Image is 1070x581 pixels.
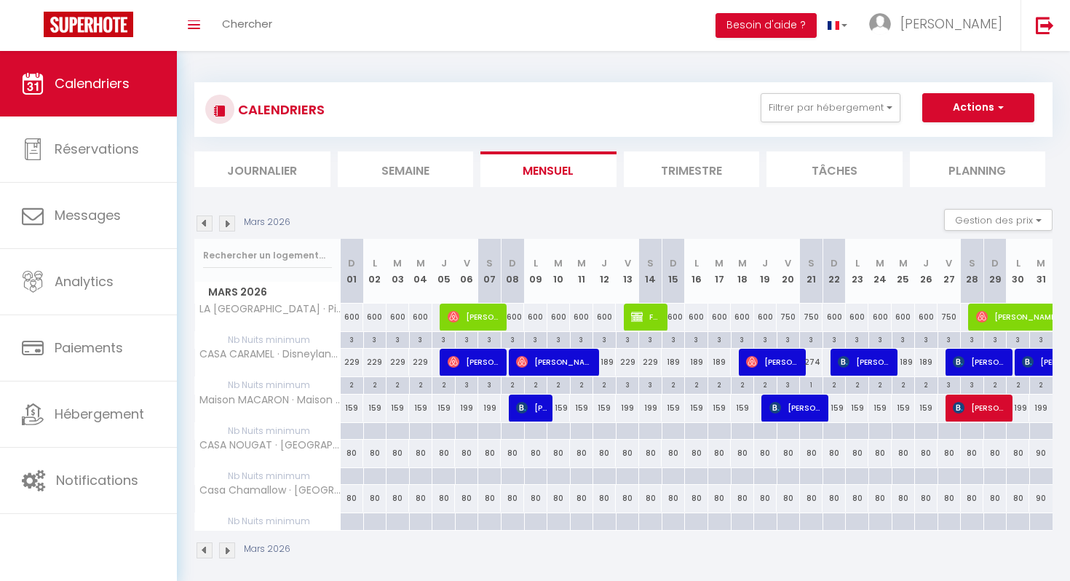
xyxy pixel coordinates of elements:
[525,332,547,346] div: 3
[593,332,616,346] div: 3
[754,377,777,391] div: 2
[777,377,800,391] div: 3
[685,395,708,422] div: 159
[593,239,617,304] th: 12
[616,239,639,304] th: 13
[1029,440,1053,467] div: 90
[387,332,409,346] div: 3
[685,239,708,304] th: 16
[1007,332,1029,346] div: 3
[448,303,502,331] span: [PERSON_NAME]
[823,377,846,391] div: 2
[708,304,732,331] div: 600
[570,395,593,422] div: 159
[195,332,340,348] span: Nb Nuits minimum
[571,332,593,346] div: 3
[501,239,524,304] th: 08
[892,485,915,512] div: 80
[777,332,800,346] div: 3
[639,485,662,512] div: 80
[639,332,662,346] div: 3
[731,485,754,512] div: 80
[991,256,999,270] abbr: D
[547,377,570,391] div: 2
[808,256,815,270] abbr: S
[639,440,662,467] div: 80
[800,304,823,331] div: 750
[662,332,685,346] div: 3
[341,304,364,331] div: 600
[478,239,502,304] th: 07
[55,339,123,357] span: Paiements
[662,485,685,512] div: 80
[800,485,823,512] div: 80
[341,332,363,346] div: 3
[1007,395,1030,422] div: 199
[983,239,1007,304] th: 29
[364,332,387,346] div: 3
[432,440,456,467] div: 80
[486,256,493,270] abbr: S
[938,304,961,331] div: 750
[846,332,868,346] div: 3
[197,440,343,451] span: CASA NOUGAT · [GEOGRAPHIC_DATA] - [GEOGRAPHIC_DATA] - PARKING - CENTRE VILLE
[570,440,593,467] div: 80
[892,440,915,467] div: 80
[195,377,340,393] span: Nb Nuits minimum
[731,239,754,304] th: 18
[480,151,617,187] li: Mensuel
[547,485,571,512] div: 80
[777,485,800,512] div: 80
[197,349,343,360] span: CASA CARAMEL · Disneyland [GEOGRAPHIC_DATA] - Idéal pour famille-Casa Caramel
[478,395,502,422] div: 199
[892,395,915,422] div: 159
[570,304,593,331] div: 600
[616,440,639,467] div: 80
[616,349,639,376] div: 229
[944,209,1053,231] button: Gestion des prix
[547,332,570,346] div: 3
[547,440,571,467] div: 80
[363,349,387,376] div: 229
[716,13,817,38] button: Besoin d'aide ?
[364,377,387,391] div: 2
[547,239,571,304] th: 10
[800,349,823,376] div: 274
[416,256,425,270] abbr: M
[577,256,586,270] abbr: M
[341,377,363,391] div: 2
[823,395,846,422] div: 159
[197,395,343,406] span: Maison MACARON · Maison neuve à 10 min de [GEOGRAPHIC_DATA]
[766,151,903,187] li: Tâches
[969,256,975,270] abbr: S
[387,304,410,331] div: 600
[393,256,402,270] abbr: M
[55,206,121,224] span: Messages
[222,16,272,31] span: Chercher
[547,304,571,331] div: 600
[409,440,432,467] div: 80
[44,12,133,37] img: Super Booking
[685,304,708,331] div: 600
[409,349,432,376] div: 229
[922,93,1034,122] button: Actions
[195,282,340,303] span: Mars 2026
[363,485,387,512] div: 80
[800,332,823,346] div: 3
[455,395,478,422] div: 199
[754,239,777,304] th: 19
[915,395,938,422] div: 159
[373,256,377,270] abbr: L
[1036,16,1054,34] img: logout
[731,395,754,422] div: 159
[478,332,501,346] div: 3
[892,377,915,391] div: 2
[1007,239,1030,304] th: 30
[983,440,1007,467] div: 80
[455,239,478,304] th: 06
[800,239,823,304] th: 21
[409,239,432,304] th: 04
[625,256,631,270] abbr: V
[670,256,677,270] abbr: D
[55,405,144,423] span: Hébergement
